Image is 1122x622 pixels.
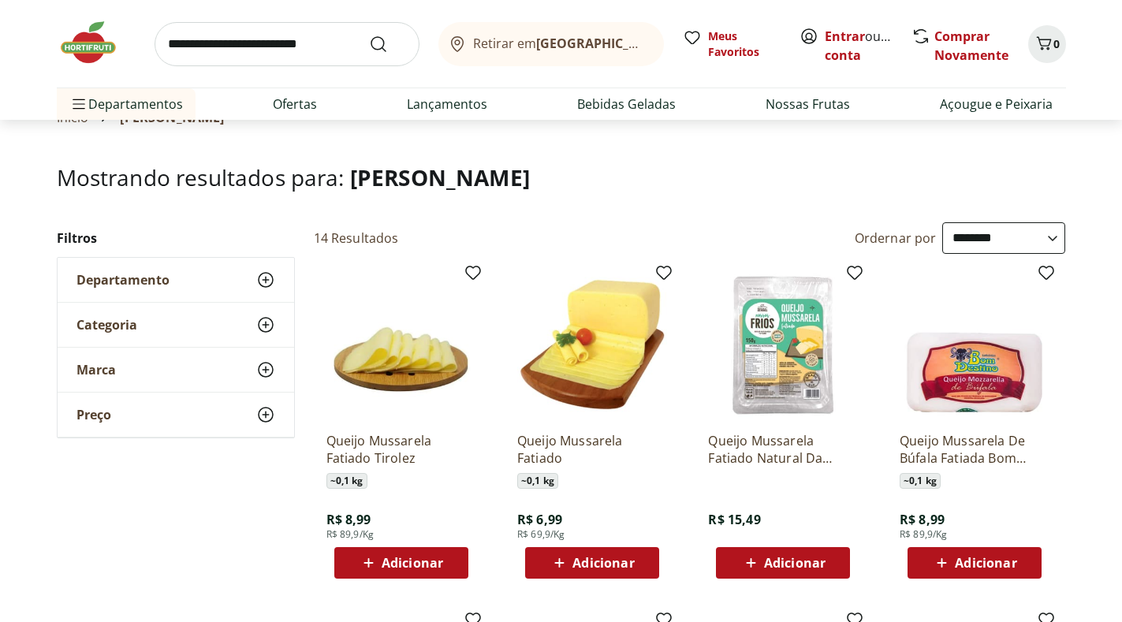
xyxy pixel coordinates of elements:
span: R$ 89,9/Kg [900,528,948,541]
a: Queijo Mussarela De Búfala Fatiada Bom Destino [900,432,1049,467]
button: Adicionar [716,547,850,579]
span: [PERSON_NAME] [350,162,530,192]
span: Categoria [76,317,137,333]
a: Queijo Mussarela Fatiado Tirolez [326,432,476,467]
a: Início [57,110,89,125]
button: Adicionar [334,547,468,579]
span: ~ 0,1 kg [517,473,558,489]
img: Queijo Mussarela Fatiado [517,270,667,419]
img: Queijo Mussarela Fatiado Natural Da Terra 150g [708,270,858,419]
img: Queijo Mussarela Fatiado Tirolez [326,270,476,419]
button: Marca [58,348,294,392]
button: Submit Search [369,35,407,54]
span: Retirar em [473,36,647,50]
a: Nossas Frutas [766,95,850,114]
button: Carrinho [1028,25,1066,63]
span: 0 [1053,36,1060,51]
b: [GEOGRAPHIC_DATA]/[GEOGRAPHIC_DATA] [536,35,802,52]
a: Ofertas [273,95,317,114]
span: ~ 0,1 kg [900,473,941,489]
span: ~ 0,1 kg [326,473,367,489]
span: ou [825,27,895,65]
span: R$ 8,99 [900,511,945,528]
h1: Mostrando resultados para: [57,165,1066,190]
img: Hortifruti [57,19,136,66]
span: Marca [76,362,116,378]
span: [PERSON_NAME] [120,110,224,125]
button: Menu [69,85,88,123]
a: Queijo Mussarela Fatiado Natural Da Terra 150g [708,432,858,467]
span: Meus Favoritos [708,28,781,60]
h2: 14 Resultados [314,229,399,247]
h2: Filtros [57,222,295,254]
a: Queijo Mussarela Fatiado [517,432,667,467]
span: R$ 15,49 [708,511,760,528]
span: Departamentos [69,85,183,123]
a: Lançamentos [407,95,487,114]
input: search [155,22,419,66]
span: Adicionar [382,557,443,569]
button: Preço [58,393,294,437]
span: R$ 89,9/Kg [326,528,375,541]
button: Adicionar [525,547,659,579]
span: Preço [76,407,111,423]
span: Adicionar [955,557,1016,569]
button: Adicionar [908,547,1042,579]
a: Bebidas Geladas [577,95,676,114]
label: Ordernar por [855,229,937,247]
button: Departamento [58,258,294,302]
span: R$ 8,99 [326,511,371,528]
a: Criar conta [825,28,911,64]
span: Adicionar [764,557,826,569]
img: Queijo Mussarela De Búfala Fatiada Bom Destino [900,270,1049,419]
a: Entrar [825,28,865,45]
a: Meus Favoritos [683,28,781,60]
a: Açougue e Peixaria [940,95,1053,114]
button: Categoria [58,303,294,347]
a: Comprar Novamente [934,28,1008,64]
span: R$ 6,99 [517,511,562,528]
span: R$ 69,9/Kg [517,528,565,541]
span: Departamento [76,272,170,288]
button: Retirar em[GEOGRAPHIC_DATA]/[GEOGRAPHIC_DATA] [438,22,664,66]
span: Adicionar [572,557,634,569]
